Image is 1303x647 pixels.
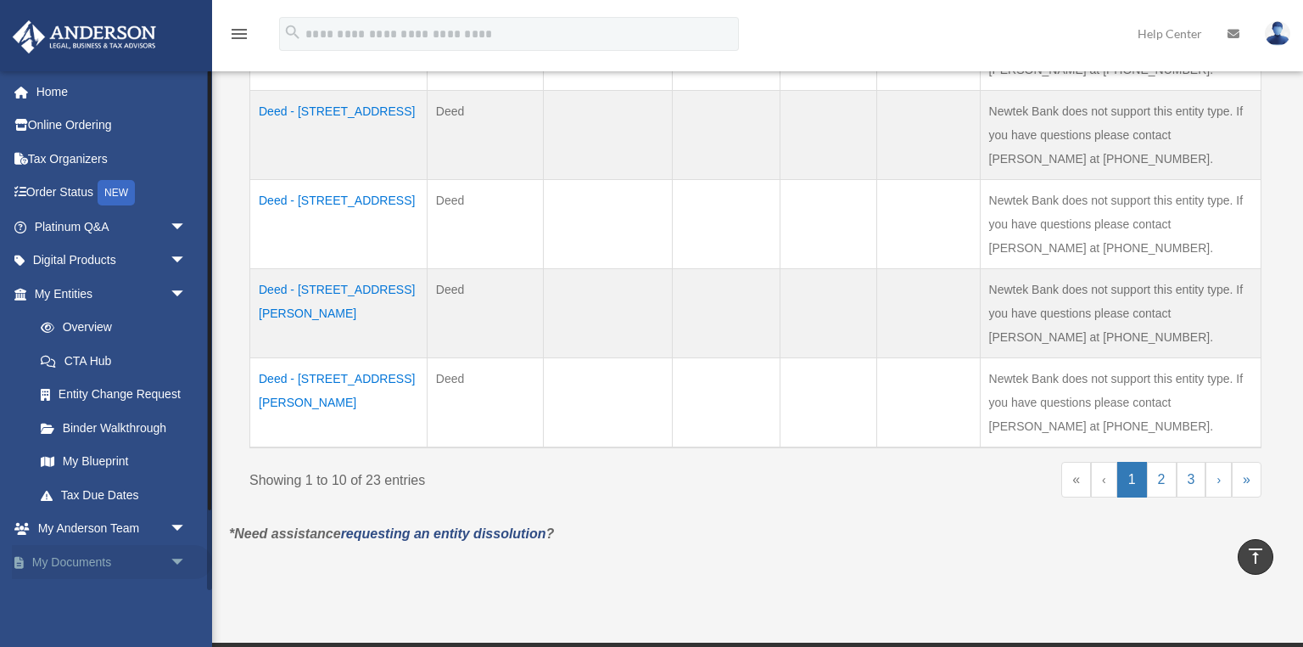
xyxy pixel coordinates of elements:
[1205,462,1232,498] a: Next
[170,210,204,245] span: arrow_drop_down
[229,526,554,541] em: *Need assistance ?
[229,24,249,44] i: menu
[341,526,546,541] a: requesting an entity dissolution
[250,269,428,358] td: Deed - [STREET_ADDRESS][PERSON_NAME]
[1177,462,1206,498] a: 3
[24,411,204,445] a: Binder Walkthrough
[170,545,204,580] span: arrow_drop_down
[1238,539,1273,575] a: vertical_align_top
[24,344,204,378] a: CTA Hub
[1265,21,1290,46] img: User Pic
[12,277,204,311] a: My Entitiesarrow_drop_down
[12,176,212,211] a: Order StatusNEW
[12,579,212,613] a: Online Learningarrow_drop_down
[24,378,204,412] a: Entity Change Request
[1061,462,1091,498] a: First
[1117,462,1147,498] a: 1
[283,23,302,42] i: search
[24,478,204,512] a: Tax Due Dates
[170,512,204,547] span: arrow_drop_down
[427,269,544,358] td: Deed
[12,244,212,278] a: Digital Productsarrow_drop_down
[170,244,204,278] span: arrow_drop_down
[427,180,544,269] td: Deed
[12,109,212,143] a: Online Ordering
[24,445,204,479] a: My Blueprint
[980,358,1261,448] td: Newtek Bank does not support this entity type. If you have questions please contact [PERSON_NAME]...
[8,20,161,53] img: Anderson Advisors Platinum Portal
[170,277,204,312] span: arrow_drop_down
[1091,462,1117,498] a: Previous
[980,180,1261,269] td: Newtek Bank does not support this entity type. If you have questions please contact [PERSON_NAME]...
[1245,546,1266,566] i: vertical_align_top
[1147,462,1177,498] a: 2
[170,579,204,614] span: arrow_drop_down
[12,210,212,244] a: Platinum Q&Aarrow_drop_down
[250,180,428,269] td: Deed - [STREET_ADDRESS]
[229,30,249,44] a: menu
[427,358,544,448] td: Deed
[1232,462,1261,498] a: Last
[250,91,428,180] td: Deed - [STREET_ADDRESS]
[12,545,212,579] a: My Documentsarrow_drop_down
[980,91,1261,180] td: Newtek Bank does not support this entity type. If you have questions please contact [PERSON_NAME]...
[249,462,743,492] div: Showing 1 to 10 of 23 entries
[12,142,212,176] a: Tax Organizers
[98,180,135,205] div: NEW
[24,311,195,345] a: Overview
[980,269,1261,358] td: Newtek Bank does not support this entity type. If you have questions please contact [PERSON_NAME]...
[427,91,544,180] td: Deed
[12,512,212,546] a: My Anderson Teamarrow_drop_down
[12,75,212,109] a: Home
[250,358,428,448] td: Deed - [STREET_ADDRESS][PERSON_NAME]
